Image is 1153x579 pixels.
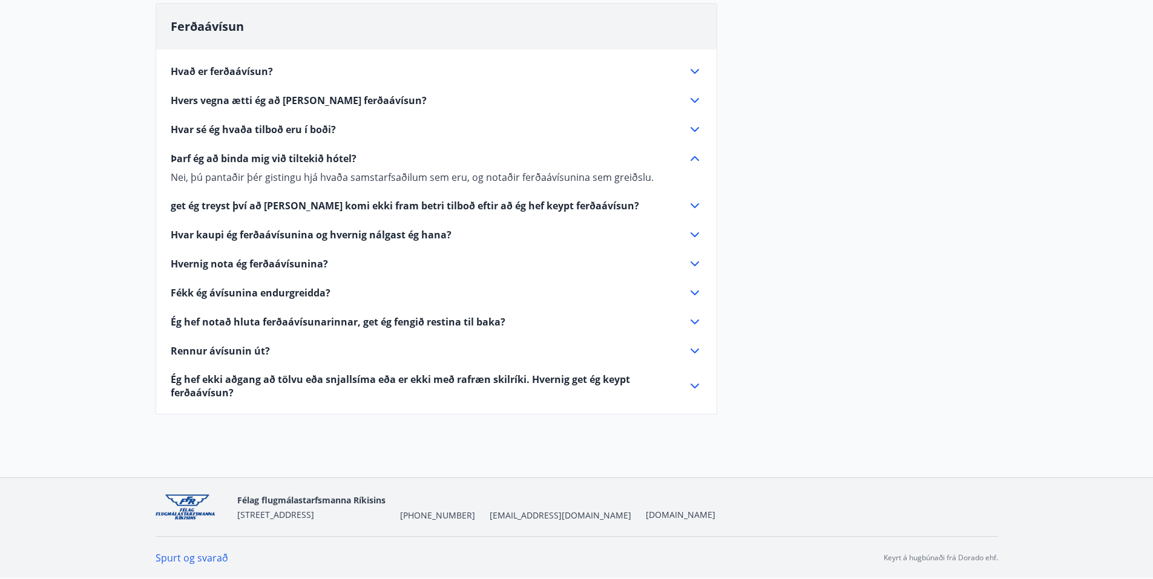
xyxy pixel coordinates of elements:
div: Hvernig nota ég ferðaávísunina? [171,257,702,271]
div: Fékk ég ávísunina endurgreidda? [171,286,702,300]
font: Hvar kaupi ég ferðaávísunina og hvernig nálgast ég hana? [171,228,452,241]
div: Ég hef notað hluta ferðaávísunarinnar, get ég fengið restina til baka? [171,315,702,329]
div: Hvers vegna ætti ég að [PERSON_NAME] ferðaávísun? [171,93,702,108]
font: Þarf ég að binda mig við tiltekið hótel? [171,152,356,165]
font: get ég treyst því að [PERSON_NAME] komi ekki fram betri tilboð eftir að ég hef keypt ferðaávísun? [171,199,639,212]
font: Hvað er ferðaávísun? [171,65,273,78]
div: Þarf ég að binda mig við tiltekið hótel? [171,166,702,184]
div: get ég treyst því að [PERSON_NAME] komi ekki fram betri tilboð eftir að ég hef keypt ferðaávísun? [171,198,702,213]
font: Ferðaávísun [171,18,244,34]
font: Hvernig nota ég ferðaávísunina? [171,257,328,270]
a: Spurt og svarað [156,551,228,564]
div: Þarf ég að binda mig við tiltekið hótel? [171,151,702,166]
font: Ég hef notað hluta ferðaávísunarinnar, get ég fengið restina til baka? [171,315,505,329]
img: jpzx4QWYf4KKDRVudBx9Jb6iv5jAOT7IkiGygIXa.png [156,494,228,520]
div: Hvar kaupi ég ferðaávísunina og hvernig nálgast ég hana? [171,227,702,242]
font: [EMAIL_ADDRESS][DOMAIN_NAME] [490,509,631,521]
font: Keyrt á hugbúnaði frá Dorado ehf. [884,552,998,563]
font: Hvar sé ég hvaða tilboð eru í boði? [171,123,336,136]
div: Rennur ávísunin út? [171,344,702,358]
font: Rennur ávísunin út? [171,344,270,358]
div: Hvar sé ég hvaða tilboð eru í boði? [171,122,702,137]
font: [STREET_ADDRESS] [237,509,314,520]
div: Ég hef ekki aðgang að tölvu eða snjallsíma eða er ekki með rafræn skilríki. Hvernig get ég keypt ... [171,373,702,399]
div: Hvað er ferðaávísun? [171,64,702,79]
a: [DOMAIN_NAME] [646,509,715,520]
font: Félag flugmálastarfsmanna Ríkisins [237,494,386,506]
font: Fékk ég ávísunina endurgreidda? [171,286,330,299]
font: Hvers vegna ætti ég að [PERSON_NAME] ferðaávísun? [171,94,427,107]
font: [PHONE_NUMBER] [400,509,475,521]
font: Ég hef ekki aðgang að tölvu eða snjallsíma eða er ekki með rafræn skilríki. Hvernig get ég keypt ... [171,373,630,399]
font: Nei, þú pantaðir þér gistingu hjá hvaða samstarfsaðilum sem eru, og notaðir ferðaávísunina sem gr... [171,171,654,184]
